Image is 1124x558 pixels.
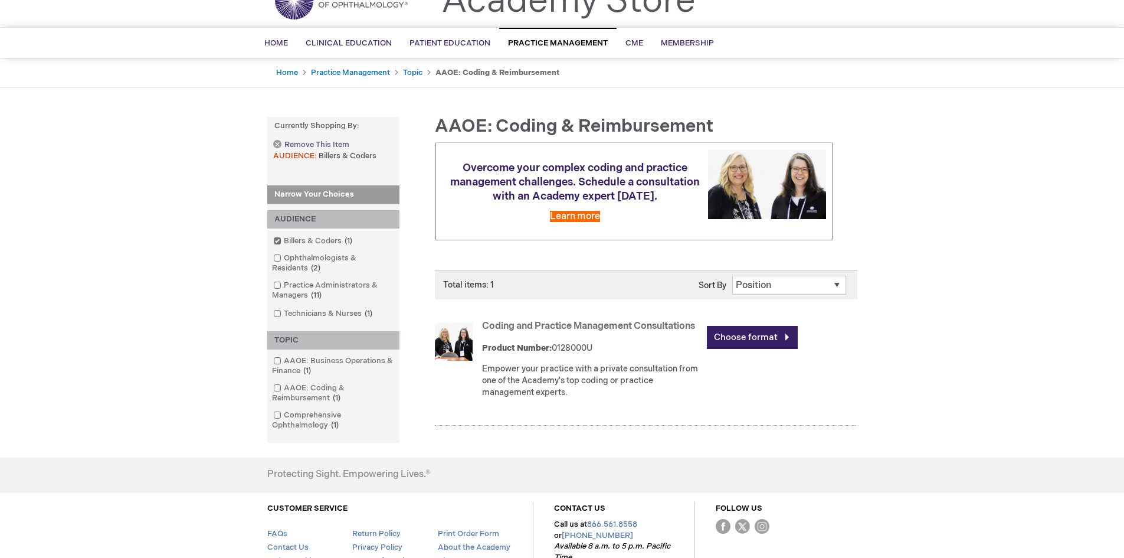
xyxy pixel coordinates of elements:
[409,38,490,48] span: Patient Education
[267,210,399,229] div: AUDIENCE
[306,38,392,48] span: Clinical Education
[273,151,319,161] span: AUDIENCE
[562,531,633,540] a: [PHONE_NUMBER]
[267,529,287,539] a: FAQs
[482,342,701,354] div: 0128000U
[270,236,357,247] a: Billers & Coders1
[308,263,323,273] span: 2
[267,469,430,480] h4: Protecting Sight. Empowering Lives.®
[264,38,288,48] span: Home
[267,504,348,513] a: CUSTOMER SERVICE
[435,68,559,77] strong: AAOE: Coding & Reimbursement
[550,211,600,222] a: Learn more
[435,116,713,137] span: AAOE: Coding & Reimbursement
[273,140,349,150] a: Remove This Item
[443,280,494,290] span: Total items: 1
[319,151,376,161] span: Billers & Coders
[270,355,396,377] a: AAOE: Business Operations & Finance1
[554,504,605,513] a: CONTACT US
[482,321,695,332] a: Coding and Practice Management Consultations
[707,326,798,349] a: Choose format
[735,519,750,534] img: Twitter
[435,323,473,361] img: Coding and Practice Management Consultations
[708,149,826,218] img: Schedule a consultation with an Academy expert today
[403,68,422,77] a: Topic
[267,331,399,350] div: TOPIC
[267,117,399,135] strong: Currently Shopping by:
[276,68,298,77] a: Home
[587,520,637,529] a: 866.561.8558
[284,139,349,151] span: Remove This Item
[625,38,643,48] span: CME
[716,504,762,513] a: FOLLOW US
[699,280,726,291] label: Sort By
[267,185,399,204] strong: Narrow Your Choices
[270,383,396,404] a: AAOE: Coding & Reimbursement1
[342,236,355,246] span: 1
[716,519,730,534] img: Facebook
[362,309,375,318] span: 1
[328,420,342,430] span: 1
[270,253,396,274] a: Ophthalmologists & Residents2
[270,308,377,319] a: Technicians & Nurses1
[308,291,325,300] span: 11
[300,366,314,376] span: 1
[270,280,396,301] a: Practice Administrators & Managers11
[438,543,510,552] a: About the Academy
[450,162,700,203] span: Overcome your complex coding and practice management challenges. Schedule a consultation with an ...
[755,519,769,534] img: instagram
[508,38,608,48] span: Practice Management
[311,68,390,77] a: Practice Management
[438,529,499,539] a: Print Order Form
[267,543,309,552] a: Contact Us
[482,343,552,353] strong: Product Number:
[661,38,714,48] span: Membership
[330,393,343,403] span: 1
[270,410,396,431] a: Comprehensive Ophthalmology1
[352,529,401,539] a: Return Policy
[482,363,701,399] div: Empower your practice with a private consultation from one of the Academy's top coding or practic...
[352,543,402,552] a: Privacy Policy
